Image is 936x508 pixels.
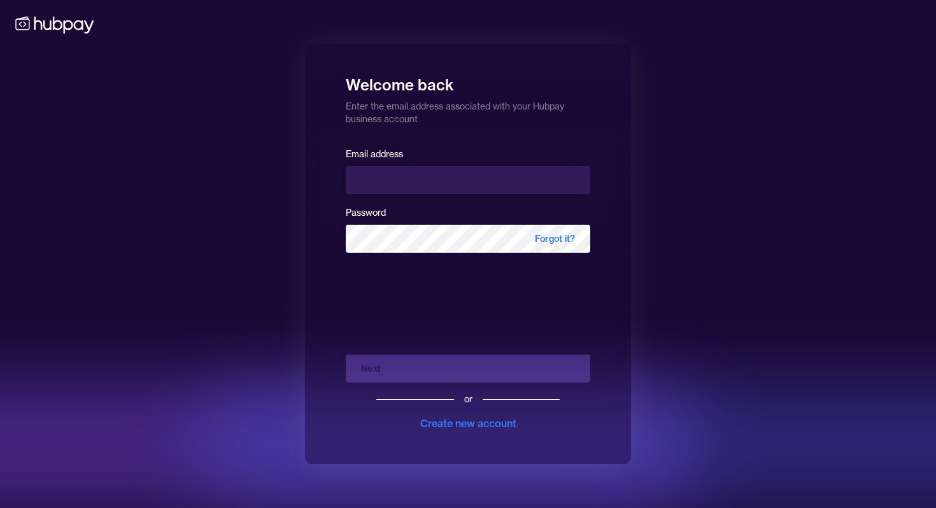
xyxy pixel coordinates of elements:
[346,95,590,125] p: Enter the email address associated with your Hubpay business account
[420,416,516,431] div: Create new account
[464,393,472,406] div: or
[346,207,386,218] label: Password
[346,148,403,160] label: Email address
[520,225,590,253] span: Forgot it?
[346,67,590,95] h1: Welcome back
